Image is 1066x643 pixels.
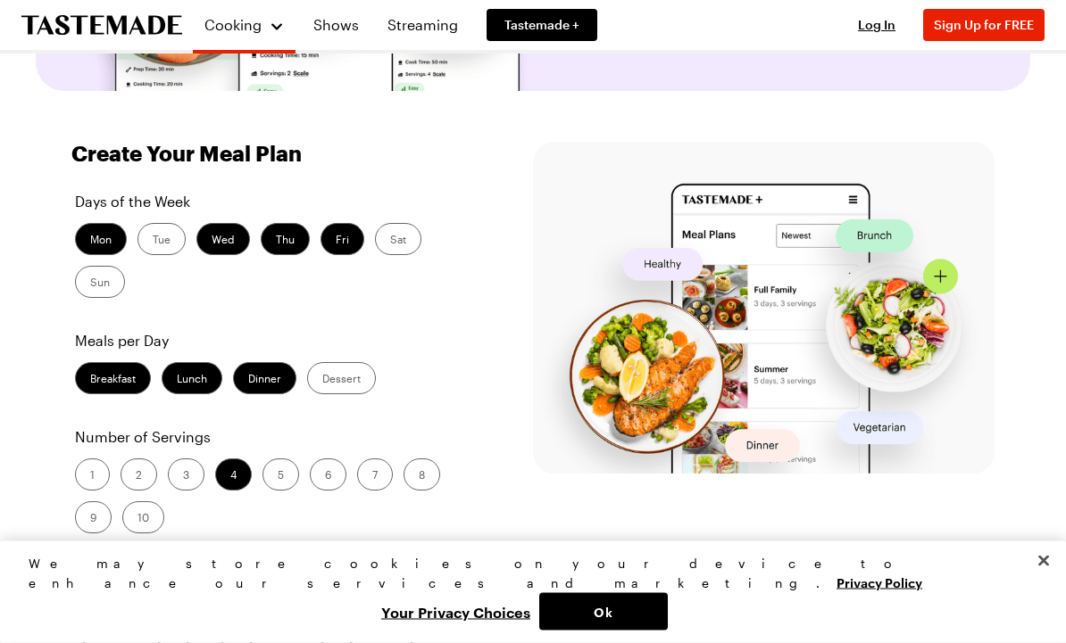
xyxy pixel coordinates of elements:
[310,459,346,491] label: 6
[504,16,579,34] span: Tastemade +
[75,224,127,256] label: Mon
[204,16,262,33] span: Cooking
[75,331,476,352] p: Meals per Day
[841,16,912,34] button: Log In
[75,427,476,449] p: Number of Servings
[75,192,476,213] p: Days of the Week
[233,363,296,395] label: Dinner
[75,267,125,299] label: Sun
[837,573,922,590] a: More information about your privacy, opens in a new tab
[934,17,1034,32] span: Sign Up for FREE
[539,593,668,631] button: Ok
[122,502,164,534] label: 10
[75,363,151,395] label: Breakfast
[375,224,421,256] label: Sat
[357,459,393,491] label: 7
[21,15,182,36] a: To Tastemade Home Page
[923,9,1045,41] button: Sign Up for FREE
[372,593,539,631] button: Your Privacy Choices
[1024,541,1063,581] button: Close
[487,9,597,41] a: Tastemade +
[215,459,252,491] label: 4
[75,459,110,491] label: 1
[162,363,222,395] label: Lunch
[75,502,112,534] label: 9
[196,224,250,256] label: Wed
[29,554,1022,593] div: We may store cookies on your device to enhance our services and marketing.
[204,7,285,43] button: Cooking
[321,224,364,256] label: Fri
[168,459,204,491] label: 3
[121,459,157,491] label: 2
[262,459,299,491] label: 5
[29,554,1022,631] div: Privacy
[307,363,376,395] label: Dessert
[261,224,310,256] label: Thu
[858,17,895,32] span: Log In
[404,459,440,491] label: 8
[71,142,302,167] h1: Create Your Meal Plan
[137,224,186,256] label: Tue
